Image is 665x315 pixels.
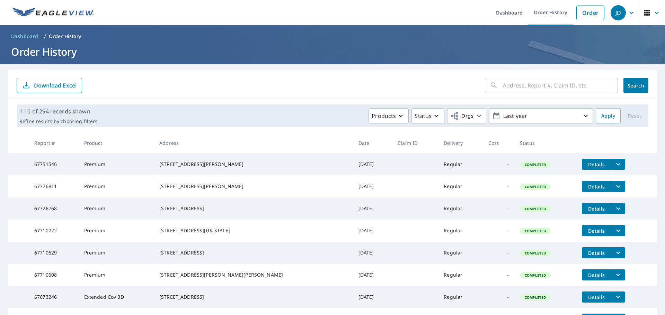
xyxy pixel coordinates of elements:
span: Completed [521,273,550,278]
td: 67726768 [29,197,78,220]
td: Extended Cov 3D [79,286,154,308]
button: Products [369,108,409,123]
button: detailsBtn-67726768 [582,203,611,214]
h1: Order History [8,45,657,59]
td: - [483,153,514,175]
input: Address, Report #, Claim ID, etc. [503,76,618,95]
button: Search [623,78,648,93]
span: Details [586,228,607,234]
button: filesDropdownBtn-67726811 [611,181,625,192]
th: Date [353,133,392,153]
p: Refine results by choosing filters [19,118,97,124]
nav: breadcrumb [8,31,657,42]
td: Regular [438,242,483,264]
span: Orgs [450,112,473,120]
p: Status [415,112,432,120]
button: Status [411,108,444,123]
button: filesDropdownBtn-67710629 [611,247,625,258]
th: Claim ID [392,133,438,153]
td: - [483,175,514,197]
td: [DATE] [353,197,392,220]
td: 67710608 [29,264,78,286]
span: Completed [521,229,550,233]
td: 67726811 [29,175,78,197]
p: 1-10 of 294 records shown [19,107,97,115]
th: Cost [483,133,514,153]
td: Regular [438,286,483,308]
td: Premium [79,197,154,220]
div: [STREET_ADDRESS] [159,294,347,300]
td: 67710722 [29,220,78,242]
span: Details [586,161,607,168]
td: 67751546 [29,153,78,175]
span: Completed [521,184,550,189]
span: Apply [601,112,615,120]
th: Address [154,133,353,153]
button: detailsBtn-67673246 [582,291,611,303]
button: Last year [489,108,593,123]
span: Details [586,294,607,300]
button: detailsBtn-67710608 [582,269,611,280]
img: EV Logo [12,8,94,18]
button: detailsBtn-67710722 [582,225,611,236]
p: Last year [500,110,582,122]
span: Completed [521,295,550,300]
td: Premium [79,242,154,264]
a: Order [576,6,604,20]
div: [STREET_ADDRESS] [159,205,347,212]
div: JD [611,5,626,20]
td: Premium [79,175,154,197]
td: 67710629 [29,242,78,264]
button: filesDropdownBtn-67726768 [611,203,625,214]
span: Details [586,183,607,190]
button: Orgs [447,108,486,123]
a: Dashboard [8,31,41,42]
span: Completed [521,206,550,211]
td: - [483,242,514,264]
div: [STREET_ADDRESS][PERSON_NAME] [159,161,347,168]
span: Details [586,272,607,278]
td: [DATE] [353,153,392,175]
button: detailsBtn-67751546 [582,159,611,170]
td: Regular [438,220,483,242]
li: / [44,32,46,40]
td: Regular [438,175,483,197]
td: [DATE] [353,220,392,242]
p: Products [372,112,396,120]
button: filesDropdownBtn-67710722 [611,225,625,236]
div: [STREET_ADDRESS][PERSON_NAME] [159,183,347,190]
td: [DATE] [353,242,392,264]
td: - [483,197,514,220]
span: Details [586,205,607,212]
td: 67673246 [29,286,78,308]
th: Delivery [438,133,483,153]
div: [STREET_ADDRESS] [159,249,347,256]
td: [DATE] [353,175,392,197]
span: Details [586,250,607,256]
td: - [483,286,514,308]
td: [DATE] [353,286,392,308]
th: Status [514,133,576,153]
td: - [483,220,514,242]
td: Regular [438,197,483,220]
button: filesDropdownBtn-67673246 [611,291,625,303]
p: Order History [49,33,81,40]
button: detailsBtn-67726811 [582,181,611,192]
td: Premium [79,264,154,286]
p: Download Excel [34,82,77,89]
div: [STREET_ADDRESS][US_STATE] [159,227,347,234]
button: filesDropdownBtn-67710608 [611,269,625,280]
td: - [483,264,514,286]
td: Regular [438,264,483,286]
td: [DATE] [353,264,392,286]
button: filesDropdownBtn-67751546 [611,159,625,170]
th: Product [79,133,154,153]
td: Premium [79,153,154,175]
span: Completed [521,251,550,256]
span: Dashboard [11,33,38,40]
button: Apply [596,108,621,123]
td: Premium [79,220,154,242]
span: Search [629,82,643,89]
button: detailsBtn-67710629 [582,247,611,258]
td: Regular [438,153,483,175]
